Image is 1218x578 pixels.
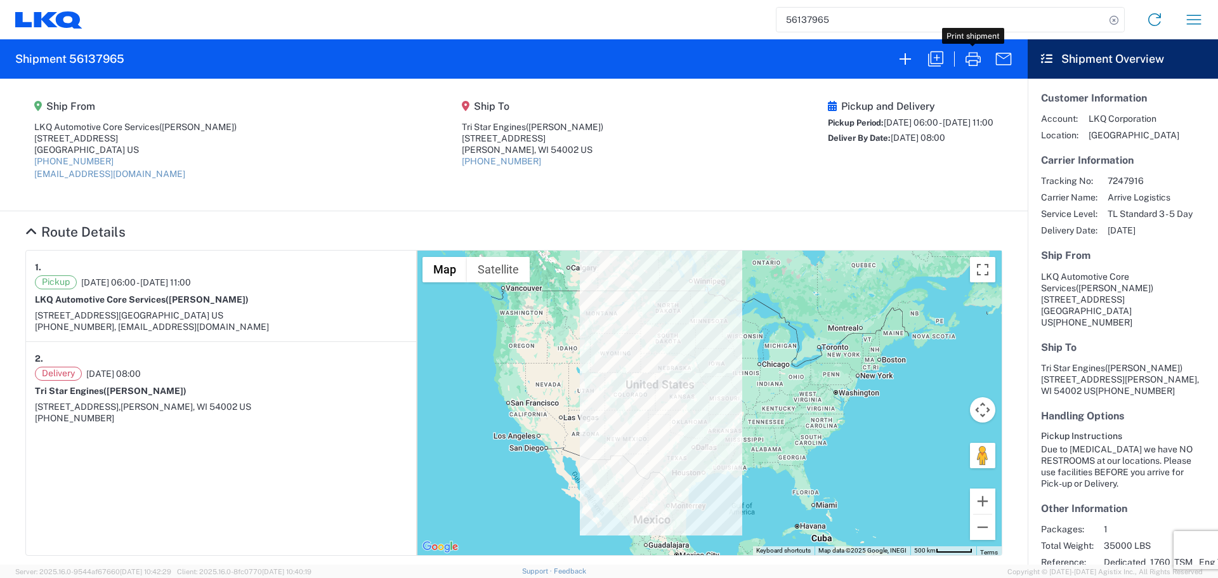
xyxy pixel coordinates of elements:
div: Tri Star Engines [462,121,603,133]
strong: 1. [35,259,41,275]
div: [STREET_ADDRESS] [34,133,237,144]
span: [STREET_ADDRESS] [1041,294,1125,305]
span: Arrive Logistics [1108,192,1193,203]
h5: Carrier Information [1041,154,1205,166]
a: [EMAIL_ADDRESS][DOMAIN_NAME] [34,169,185,179]
span: Service Level: [1041,208,1097,220]
span: [DATE] 10:42:29 [120,568,171,575]
div: LKQ Automotive Core Services [34,121,237,133]
span: [DATE] 08:00 [891,133,945,143]
span: [STREET_ADDRESS] [35,310,119,320]
span: Delivery Date: [1041,225,1097,236]
span: [DATE] 06:00 - [DATE] 11:00 [884,117,993,128]
span: Server: 2025.16.0-9544af67660 [15,568,171,575]
input: Shipment, tracking or reference number [776,8,1105,32]
span: Packages: [1041,523,1094,535]
h5: Ship From [34,100,237,112]
div: Due to [MEDICAL_DATA] we have NO RESTROOMS at our locations. Please use facilities BEFORE you arr... [1041,443,1205,489]
address: [PERSON_NAME], WI 54002 US [1041,362,1205,397]
a: Hide Details [25,224,126,240]
span: [PHONE_NUMBER] [1096,386,1175,396]
span: ([PERSON_NAME]) [166,294,249,305]
img: Google [419,539,461,555]
span: ([PERSON_NAME]) [1105,363,1182,373]
span: [DATE] 08:00 [86,368,141,379]
div: [PHONE_NUMBER] [35,412,407,424]
span: Account: [1041,113,1078,124]
button: Zoom out [970,515,995,540]
span: ([PERSON_NAME]) [103,386,187,396]
h5: Ship From [1041,249,1205,261]
span: Delivery [35,367,82,381]
h5: Ship To [1041,341,1205,353]
a: Support [522,567,554,575]
span: ([PERSON_NAME]) [526,122,603,132]
button: Drag Pegman onto the map to open Street View [970,443,995,468]
span: Tracking No: [1041,175,1097,187]
button: Map camera controls [970,397,995,423]
span: 500 km [914,547,936,554]
span: Deliver By Date: [828,133,891,143]
span: [DATE] 10:40:19 [262,568,311,575]
button: Keyboard shortcuts [756,546,811,555]
span: Pickup Period: [828,118,884,128]
span: Tri Star Engines [STREET_ADDRESS] [1041,363,1182,384]
span: Location: [1041,129,1078,141]
button: Toggle fullscreen view [970,257,995,282]
span: TL Standard 3 - 5 Day [1108,208,1193,220]
span: [PERSON_NAME], WI 54002 US [121,402,251,412]
a: Feedback [554,567,586,575]
span: Copyright © [DATE]-[DATE] Agistix Inc., All Rights Reserved [1007,566,1203,577]
a: [PHONE_NUMBER] [462,156,541,166]
span: Carrier Name: [1041,192,1097,203]
button: Show satellite imagery [467,257,530,282]
span: LKQ Corporation [1089,113,1179,124]
strong: 2. [35,351,43,367]
button: Map Scale: 500 km per 54 pixels [910,546,976,555]
a: [PHONE_NUMBER] [34,156,114,166]
h6: Pickup Instructions [1041,431,1205,442]
button: Show street map [422,257,467,282]
span: Pickup [35,275,77,289]
span: LKQ Automotive Core Services [1041,272,1129,293]
div: [PHONE_NUMBER], [EMAIL_ADDRESS][DOMAIN_NAME] [35,321,407,332]
button: Zoom in [970,489,995,514]
span: 7247916 [1108,175,1193,187]
address: [GEOGRAPHIC_DATA] US [1041,271,1205,328]
strong: LKQ Automotive Core Services [35,294,249,305]
span: [GEOGRAPHIC_DATA] [1089,129,1179,141]
span: Client: 2025.16.0-8fc0770 [177,568,311,575]
h5: Pickup and Delivery [828,100,993,112]
header: Shipment Overview [1028,39,1218,79]
span: Map data ©2025 Google, INEGI [818,547,907,554]
span: Reference: [1041,556,1094,568]
span: ([PERSON_NAME]) [1076,283,1153,293]
span: [PHONE_NUMBER] [1053,317,1132,327]
h2: Shipment 56137965 [15,51,124,67]
span: ([PERSON_NAME]) [159,122,237,132]
span: Total Weight: [1041,540,1094,551]
h5: Customer Information [1041,92,1205,104]
span: [STREET_ADDRESS], [35,402,121,412]
span: [DATE] 06:00 - [DATE] 11:00 [81,277,191,288]
span: [GEOGRAPHIC_DATA] US [119,310,223,320]
h5: Handling Options [1041,410,1205,422]
h5: Ship To [462,100,603,112]
div: [PERSON_NAME], WI 54002 US [462,144,603,155]
div: [STREET_ADDRESS] [462,133,603,144]
a: Terms [980,549,998,556]
h5: Other Information [1041,502,1205,515]
div: [GEOGRAPHIC_DATA] US [34,144,237,155]
span: [DATE] [1108,225,1193,236]
a: Open this area in Google Maps (opens a new window) [419,539,461,555]
strong: Tri Star Engines [35,386,187,396]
